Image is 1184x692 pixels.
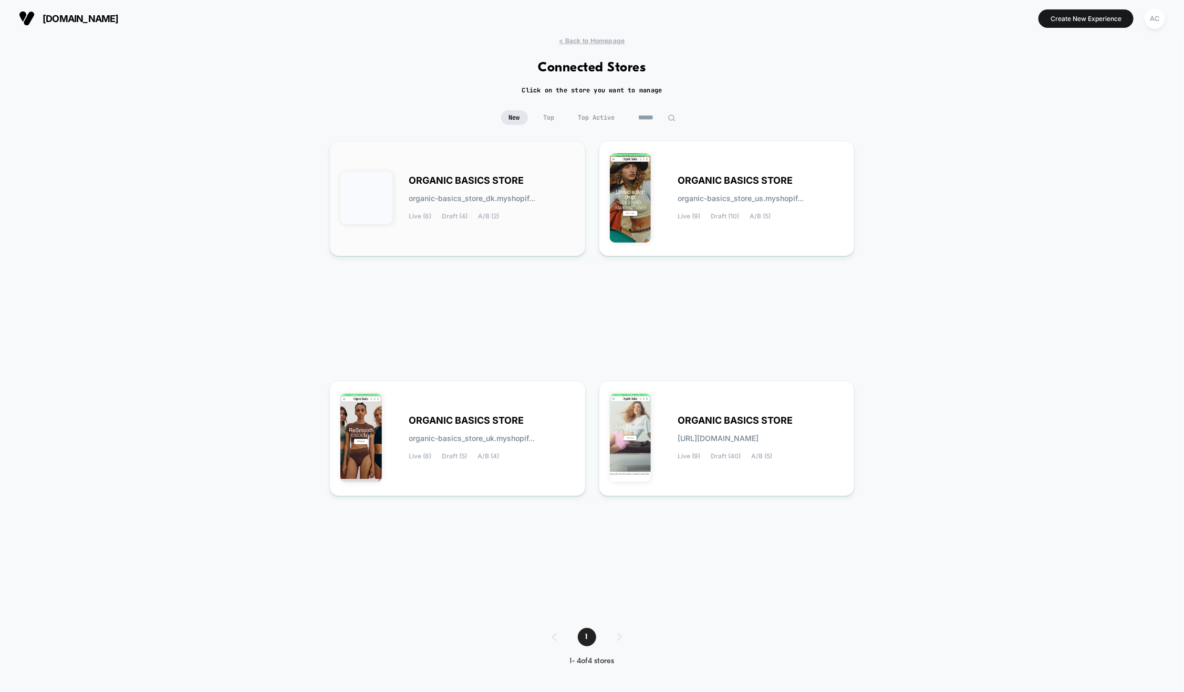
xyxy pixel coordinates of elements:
[678,453,701,460] span: Live (9)
[409,417,524,424] span: ORGANIC BASICS STORE
[409,177,524,184] span: ORGANIC BASICS STORE
[570,110,623,125] span: Top Active
[538,60,646,76] h1: Connected Stores
[678,195,804,202] span: organic-basics_store_us.myshopif...
[1145,8,1165,29] div: AC
[678,417,793,424] span: ORGANIC BASICS STORE
[409,195,535,202] span: organic-basics_store_dk.myshopif...
[610,153,651,243] img: ORGANIC_BASICS_STORE_US
[711,213,740,220] span: Draft (10)
[750,213,771,220] span: A/B (5)
[1038,9,1134,28] button: Create New Experience
[409,453,431,460] span: Live (6)
[610,393,651,483] img: ORGANIC_BASICS_STORE
[678,177,793,184] span: ORGANIC BASICS STORE
[522,86,662,95] h2: Click on the store you want to manage
[340,172,393,224] img: ORGANIC_BASICS_STORE_DK
[501,110,528,125] span: New
[409,435,535,442] span: organic-basics_store_uk.myshopif...
[16,10,122,27] button: [DOMAIN_NAME]
[19,11,35,26] img: Visually logo
[536,110,563,125] span: Top
[477,453,499,460] span: A/B (4)
[43,13,119,24] span: [DOMAIN_NAME]
[542,657,643,666] div: 1 - 4 of 4 stores
[1141,8,1168,29] button: AC
[442,213,468,220] span: Draft (4)
[559,37,625,45] span: < Back to Homepage
[478,213,499,220] span: A/B (2)
[409,213,431,220] span: Live (6)
[711,453,741,460] span: Draft (40)
[340,393,382,483] img: ORGANIC_BASICS_STORE_UK
[752,453,773,460] span: A/B (5)
[678,435,759,442] span: [URL][DOMAIN_NAME]
[442,453,467,460] span: Draft (5)
[678,213,701,220] span: Live (9)
[578,628,596,646] span: 1
[668,114,676,122] img: edit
